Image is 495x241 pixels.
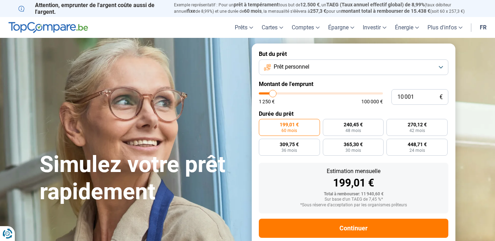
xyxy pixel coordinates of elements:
[341,8,430,14] span: montant total à rembourser de 15.438 €
[344,142,363,147] span: 365,30 €
[345,128,361,133] span: 48 mois
[264,178,443,188] div: 199,01 €
[264,192,443,197] div: Total à rembourser: 11 940,60 €
[274,63,309,71] span: Prêt personnel
[234,2,279,7] span: prêt à tempérament
[345,148,361,153] span: 30 mois
[264,203,443,208] div: *Sous réserve d'acceptation par les organismes prêteurs
[326,2,425,7] span: TAEG (Taux annuel effectif global) de 8,99%
[287,17,324,38] a: Comptes
[18,2,165,15] p: Attention, emprunter de l'argent coûte aussi de l'argent.
[257,17,287,38] a: Cartes
[259,81,448,87] label: Montant de l'emprunt
[281,148,297,153] span: 36 mois
[408,142,427,147] span: 448,71 €
[408,122,427,127] span: 270,12 €
[391,17,423,38] a: Énergie
[174,2,477,15] p: Exemple représentatif : Pour un tous but de , un (taux débiteur annuel de 8,99%) et une durée de ...
[476,17,491,38] a: fr
[280,142,299,147] span: 309,75 €
[231,17,257,38] a: Prêts
[259,51,448,57] label: But du prêt
[324,17,359,38] a: Épargne
[40,151,243,206] h1: Simulez votre prêt rapidement
[244,8,262,14] span: 60 mois
[259,110,448,117] label: Durée du prêt
[409,148,425,153] span: 24 mois
[359,17,391,38] a: Investir
[264,168,443,174] div: Estimation mensuelle
[187,8,196,14] span: fixe
[264,197,443,202] div: Sur base d'un TAEG de 7,45 %*
[423,17,467,38] a: Plus d'infos
[259,99,275,104] span: 1 250 €
[281,128,297,133] span: 60 mois
[300,2,320,7] span: 12.500 €
[439,94,443,100] span: €
[259,59,448,75] button: Prêt personnel
[310,8,326,14] span: 257,3 €
[259,219,448,238] button: Continuer
[361,99,383,104] span: 100 000 €
[344,122,363,127] span: 240,45 €
[409,128,425,133] span: 42 mois
[8,22,88,33] img: TopCompare
[280,122,299,127] span: 199,01 €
